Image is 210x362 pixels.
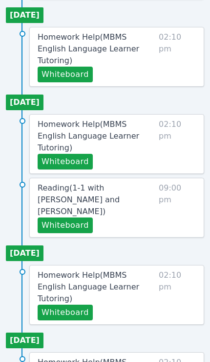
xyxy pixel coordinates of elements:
a: Homework Help(MBMS English Language Learner Tutoring) [38,31,155,67]
button: Whiteboard [38,154,93,169]
a: Homework Help(MBMS English Language Learner Tutoring) [38,119,155,154]
li: [DATE] [6,95,43,110]
li: [DATE] [6,7,43,23]
span: 09:00 pm [159,182,196,233]
span: 02:10 pm [159,269,196,320]
span: 02:10 pm [159,119,196,169]
span: Homework Help ( MBMS English Language Learner Tutoring ) [38,270,139,303]
span: Reading ( 1-1 with [PERSON_NAME] and [PERSON_NAME] ) [38,183,120,216]
button: Whiteboard [38,217,93,233]
button: Whiteboard [38,305,93,320]
a: Reading(1-1 with [PERSON_NAME] and [PERSON_NAME]) [38,182,155,217]
span: Homework Help ( MBMS English Language Learner Tutoring ) [38,32,139,65]
span: 02:10 pm [159,31,196,82]
li: [DATE] [6,333,43,348]
button: Whiteboard [38,67,93,82]
a: Homework Help(MBMS English Language Learner Tutoring) [38,269,155,305]
li: [DATE] [6,245,43,261]
span: Homework Help ( MBMS English Language Learner Tutoring ) [38,120,139,152]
